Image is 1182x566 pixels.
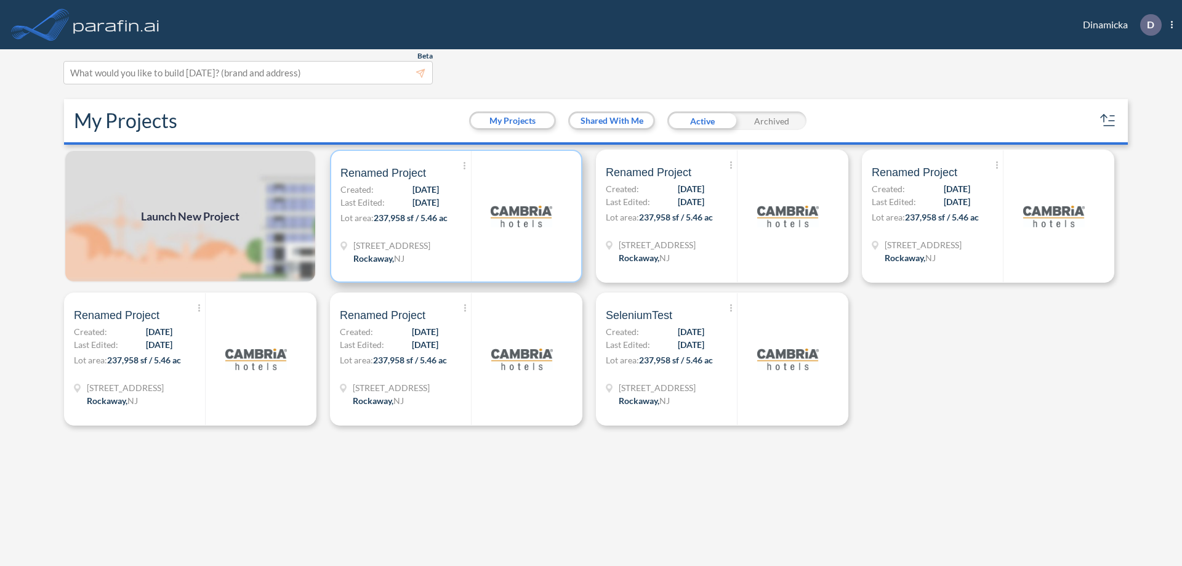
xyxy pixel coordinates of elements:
span: Lot area: [606,355,639,365]
span: [DATE] [412,183,439,196]
div: Rockaway, NJ [87,394,138,407]
div: Rockaway, NJ [353,394,404,407]
span: NJ [659,395,670,406]
img: logo [71,12,162,37]
span: Launch New Project [141,208,239,225]
span: Last Edited: [340,338,384,351]
span: Last Edited: [606,195,650,208]
img: logo [1023,185,1085,247]
span: Last Edited: [872,195,916,208]
span: 237,958 sf / 5.46 ac [374,212,448,223]
span: [DATE] [412,196,439,209]
span: 321 Mt Hope Ave [619,238,696,251]
span: 321 Mt Hope Ave [353,381,430,394]
span: NJ [659,253,670,263]
span: Renamed Project [872,165,957,180]
span: Created: [340,325,373,338]
span: Renamed Project [340,166,426,180]
img: logo [491,185,552,247]
span: Rockaway , [87,395,127,406]
h2: My Projects [74,109,177,132]
span: 321 Mt Hope Ave [87,381,164,394]
span: [DATE] [678,338,704,351]
span: SeleniumTest [606,308,672,323]
img: logo [225,328,287,390]
span: [DATE] [146,338,172,351]
span: Created: [606,182,639,195]
div: Rockaway, NJ [353,252,404,265]
a: Launch New Project [64,150,316,283]
span: [DATE] [944,195,970,208]
span: 237,958 sf / 5.46 ac [905,212,979,222]
span: Lot area: [606,212,639,222]
img: logo [491,328,553,390]
span: Last Edited: [74,338,118,351]
span: [DATE] [678,195,704,208]
span: 237,958 sf / 5.46 ac [639,212,713,222]
p: D [1147,19,1154,30]
span: Created: [340,183,374,196]
span: Rockaway , [885,253,925,263]
img: add [64,150,316,283]
img: logo [757,328,819,390]
span: Lot area: [872,212,905,222]
span: 321 Mt Hope Ave [619,381,696,394]
span: NJ [393,395,404,406]
span: Lot area: [74,355,107,365]
span: [DATE] [678,325,704,338]
span: Rockaway , [619,395,659,406]
span: NJ [925,253,936,263]
span: Lot area: [340,355,373,365]
span: 237,958 sf / 5.46 ac [107,355,181,365]
span: Renamed Project [340,308,425,323]
span: [DATE] [412,338,438,351]
span: Rockaway , [619,253,659,263]
span: 237,958 sf / 5.46 ac [639,355,713,365]
button: sort [1098,111,1118,131]
span: 321 Mt Hope Ave [885,238,962,251]
span: 321 Mt Hope Ave [353,239,430,252]
div: Active [667,111,737,130]
button: Shared With Me [570,113,653,128]
span: Last Edited: [340,196,385,209]
span: Created: [872,182,905,195]
span: NJ [127,395,138,406]
span: Created: [74,325,107,338]
span: [DATE] [146,325,172,338]
span: Renamed Project [74,308,159,323]
span: Last Edited: [606,338,650,351]
div: Rockaway, NJ [619,394,670,407]
div: Dinamicka [1064,14,1173,36]
span: NJ [394,253,404,264]
span: [DATE] [678,182,704,195]
span: [DATE] [412,325,438,338]
img: logo [757,185,819,247]
span: Lot area: [340,212,374,223]
div: Rockaway, NJ [619,251,670,264]
span: [DATE] [944,182,970,195]
span: Beta [417,51,433,61]
div: Rockaway, NJ [885,251,936,264]
span: Renamed Project [606,165,691,180]
button: My Projects [471,113,554,128]
span: Created: [606,325,639,338]
span: Rockaway , [353,253,394,264]
span: 237,958 sf / 5.46 ac [373,355,447,365]
span: Rockaway , [353,395,393,406]
div: Archived [737,111,806,130]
